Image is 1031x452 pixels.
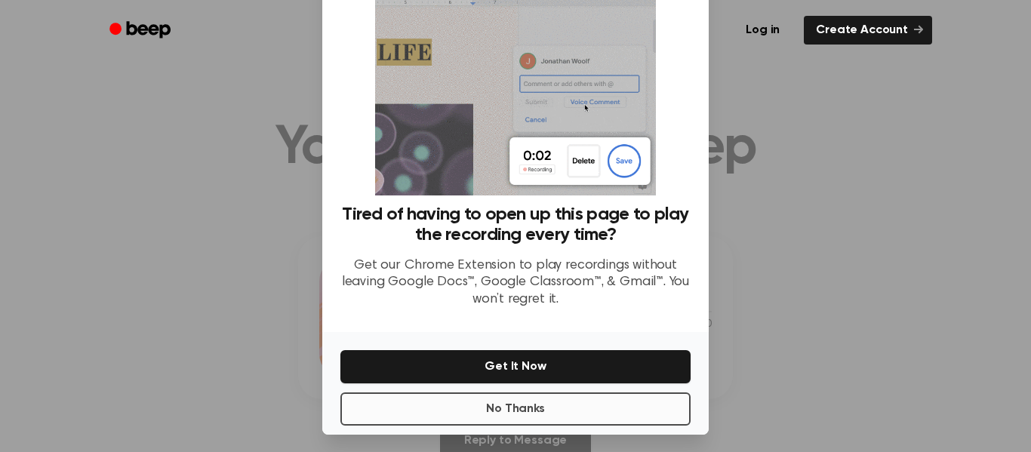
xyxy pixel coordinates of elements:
a: Create Account [804,16,932,45]
button: Get It Now [340,350,691,383]
a: Beep [99,16,184,45]
a: Log in [731,13,795,48]
button: No Thanks [340,392,691,426]
p: Get our Chrome Extension to play recordings without leaving Google Docs™, Google Classroom™, & Gm... [340,257,691,309]
h3: Tired of having to open up this page to play the recording every time? [340,204,691,245]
